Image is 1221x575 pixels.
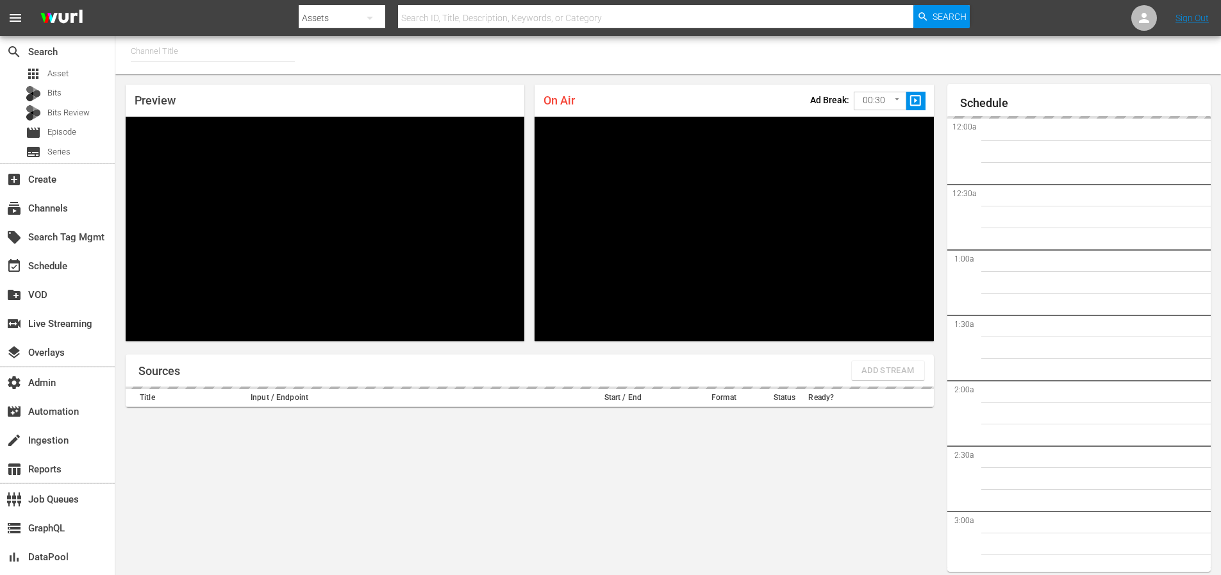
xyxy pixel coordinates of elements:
span: Series [47,146,71,158]
div: Video Player [126,117,524,341]
span: Search [933,5,967,28]
th: Title [126,389,247,407]
th: Format [683,389,764,407]
th: Ready? [804,389,845,407]
span: Ingestion [6,433,22,448]
th: Start / End [562,389,683,407]
span: slideshow_sharp [908,94,923,108]
h1: Sources [138,365,180,378]
span: Automation [6,404,22,419]
span: Bits Review [47,106,90,119]
span: Search [6,44,22,60]
span: menu [8,10,23,26]
span: DataPool [6,549,22,565]
span: Preview [135,94,176,107]
span: Job Queues [6,492,22,507]
span: GraphQL [6,521,22,536]
span: Episode [26,125,41,140]
th: Status [764,389,804,407]
th: Input / Endpoint [247,389,562,407]
span: Overlays [6,345,22,360]
span: Schedule [6,258,22,274]
span: Asset [26,66,41,81]
span: Asset [47,67,69,80]
span: Channels [6,201,22,216]
div: Bits [26,86,41,101]
span: Series [26,144,41,160]
span: On Air [544,94,575,107]
span: Reports [6,462,22,477]
button: Search [913,5,970,28]
img: ans4CAIJ8jUAAAAAAAAAAAAAAAAAAAAAAAAgQb4GAAAAAAAAAAAAAAAAAAAAAAAAJMjXAAAAAAAAAAAAAAAAAAAAAAAAgAT5G... [31,3,92,33]
a: Sign Out [1175,13,1209,23]
p: Ad Break: [810,95,849,105]
span: Episode [47,126,76,138]
div: Bits Review [26,105,41,121]
span: Admin [6,375,22,390]
span: Live Streaming [6,316,22,331]
span: Bits [47,87,62,99]
h1: Schedule [960,97,1211,110]
div: Video Player [535,117,933,341]
span: Create [6,172,22,187]
span: Search Tag Mgmt [6,229,22,245]
div: 00:30 [854,88,906,113]
span: VOD [6,287,22,303]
